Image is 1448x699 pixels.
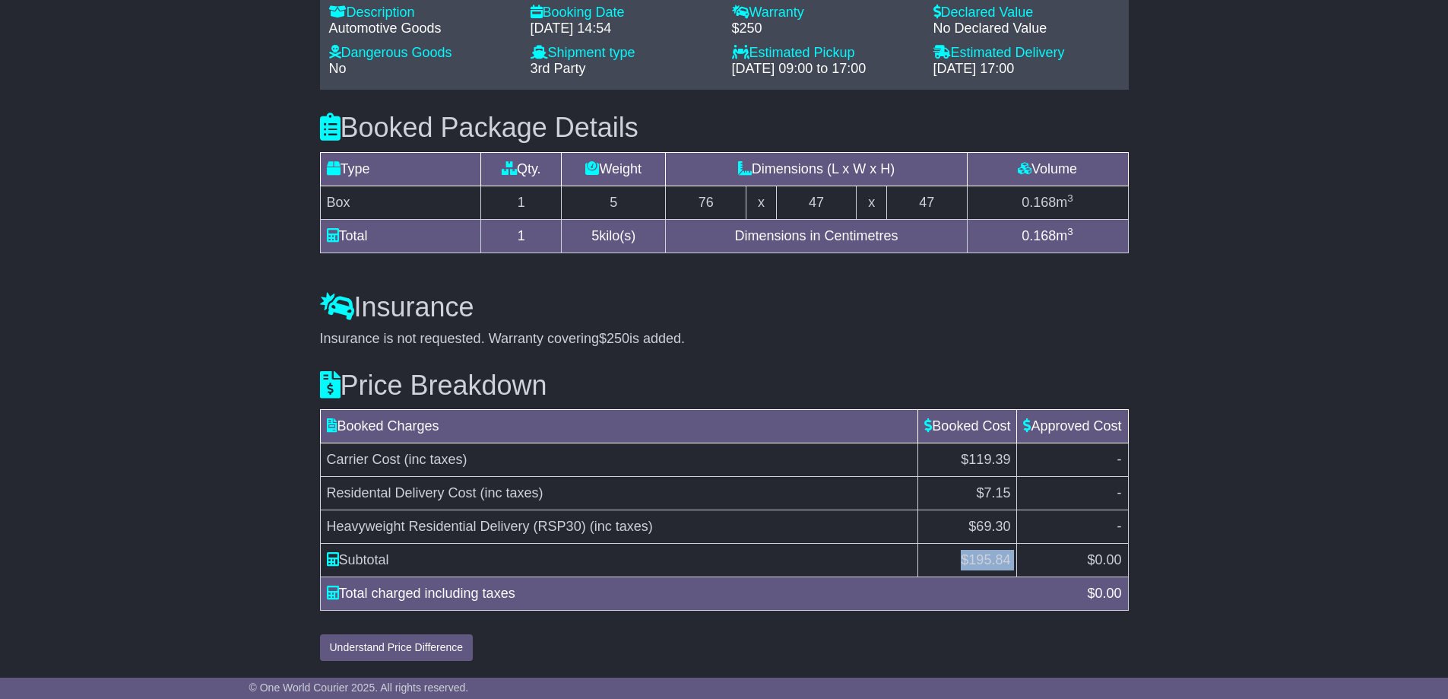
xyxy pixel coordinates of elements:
div: Estimated Pickup [732,45,918,62]
button: Understand Price Difference [320,634,474,661]
div: $250 [732,21,918,37]
span: - [1117,452,1122,467]
span: 195.84 [968,552,1010,567]
td: m [967,219,1128,253]
div: Dangerous Goods [329,45,515,62]
div: [DATE] 09:00 to 17:00 [732,61,918,78]
div: Warranty [732,5,918,21]
td: 1 [481,219,562,253]
div: Declared Value [933,5,1120,21]
td: Booked Cost [918,410,1017,443]
td: $ [918,544,1017,577]
div: Shipment type [531,45,717,62]
div: Description [329,5,515,21]
span: 0.00 [1095,552,1121,567]
h3: Insurance [320,292,1129,322]
td: kilo(s) [562,219,666,253]
span: (inc taxes) [590,519,653,534]
td: 47 [886,186,967,219]
td: Dimensions (L x W x H) [666,152,967,186]
span: (inc taxes) [404,452,467,467]
td: m [967,186,1128,219]
sup: 3 [1067,226,1073,237]
td: Total [320,219,481,253]
td: Type [320,152,481,186]
td: 47 [776,186,857,219]
td: 76 [666,186,746,219]
sup: 3 [1067,192,1073,204]
span: $7.15 [976,485,1010,500]
td: Weight [562,152,666,186]
span: $250 [599,331,629,346]
td: Approved Cost [1017,410,1128,443]
span: $69.30 [968,519,1010,534]
h3: Booked Package Details [320,113,1129,143]
h3: Price Breakdown [320,370,1129,401]
div: Automotive Goods [329,21,515,37]
span: 3rd Party [531,61,586,76]
td: Box [320,186,481,219]
span: $119.39 [961,452,1010,467]
span: - [1117,519,1122,534]
span: 0.168 [1022,195,1056,210]
span: Residental Delivery Cost [327,485,477,500]
span: (inc taxes) [480,485,543,500]
div: Estimated Delivery [933,45,1120,62]
td: $ [1017,544,1128,577]
div: Total charged including taxes [319,583,1080,604]
td: x [857,186,886,219]
div: Insurance is not requested. Warranty covering is added. [320,331,1129,348]
span: Heavyweight Residential Delivery (RSP30) [327,519,586,534]
td: 5 [562,186,666,219]
td: Qty. [481,152,562,186]
div: No Declared Value [933,21,1120,37]
td: Subtotal [320,544,918,577]
span: - [1117,485,1122,500]
div: [DATE] 14:54 [531,21,717,37]
td: 1 [481,186,562,219]
td: Volume [967,152,1128,186]
div: $ [1079,583,1129,604]
div: Booking Date [531,5,717,21]
td: Booked Charges [320,410,918,443]
span: Carrier Cost [327,452,401,467]
td: Dimensions in Centimetres [666,219,967,253]
span: 5 [591,228,599,243]
span: 0.168 [1022,228,1056,243]
span: 0.00 [1095,586,1121,601]
div: [DATE] 17:00 [933,61,1120,78]
td: x [746,186,776,219]
span: No [329,61,347,76]
span: © One World Courier 2025. All rights reserved. [249,682,469,694]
